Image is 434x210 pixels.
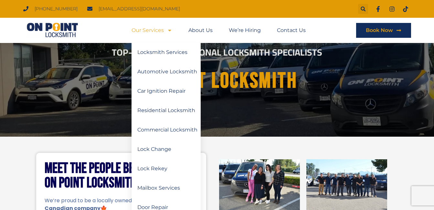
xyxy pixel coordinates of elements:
[45,197,198,205] p: We’re proud to be a locally owned and operated
[277,23,306,38] a: Contact Us
[356,23,411,38] a: Book Now
[37,48,397,57] h2: Top-Rated Professional Locksmith Specialists
[188,23,213,38] a: About Us
[43,69,391,93] h1: On point Locksmith
[132,140,201,159] a: Lock Change
[132,81,201,101] a: Car Ignition Repair
[97,5,180,13] span: [EMAIL_ADDRESS][DOMAIN_NAME]
[132,43,201,62] a: Locksmith Services
[45,161,198,190] h2: Meet the People Behind On Point Locksmith
[132,62,201,81] a: Automotive Locksmith
[132,101,201,120] a: Residential Locksmith
[132,120,201,140] a: Commercial Locksmith
[366,28,393,33] span: Book Now
[132,159,201,178] a: Lock Rekey
[132,178,201,198] a: Mailbox Services
[358,4,368,14] div: Search
[229,23,261,38] a: We’re Hiring
[132,23,172,38] a: Our Services
[33,5,78,13] span: [PHONE_NUMBER]
[132,23,306,38] nav: Menu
